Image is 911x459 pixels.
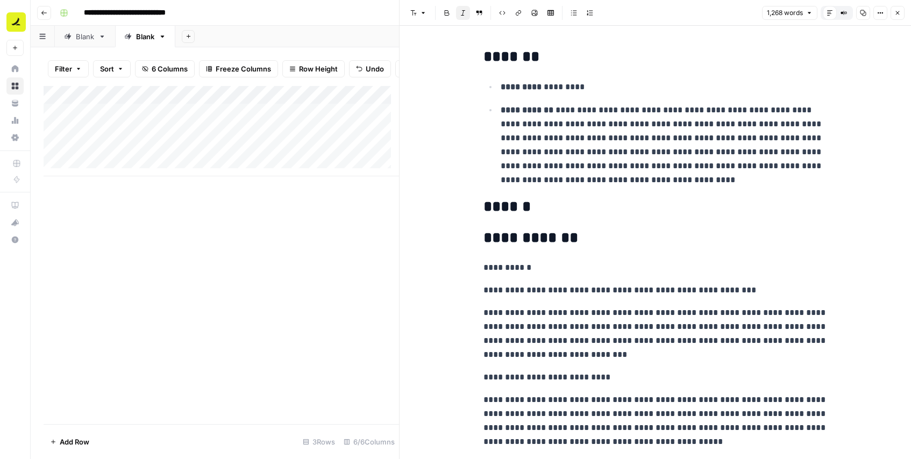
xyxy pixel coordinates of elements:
[299,63,338,74] span: Row Height
[339,433,399,450] div: 6/6 Columns
[216,63,271,74] span: Freeze Columns
[767,8,803,18] span: 1,268 words
[282,60,345,77] button: Row Height
[135,60,195,77] button: 6 Columns
[6,214,24,231] button: What's new?
[44,433,96,450] button: Add Row
[76,31,94,42] div: Blank
[6,9,24,35] button: Workspace: Ramp
[100,63,114,74] span: Sort
[366,63,384,74] span: Undo
[55,26,115,47] a: Blank
[6,95,24,112] a: Your Data
[115,26,175,47] a: Blank
[152,63,188,74] span: 6 Columns
[6,77,24,95] a: Browse
[60,436,89,447] span: Add Row
[349,60,391,77] button: Undo
[55,63,72,74] span: Filter
[762,6,817,20] button: 1,268 words
[6,12,26,32] img: Ramp Logo
[48,60,89,77] button: Filter
[6,231,24,248] button: Help + Support
[298,433,339,450] div: 3 Rows
[6,112,24,129] a: Usage
[6,60,24,77] a: Home
[7,214,23,231] div: What's new?
[93,60,131,77] button: Sort
[199,60,278,77] button: Freeze Columns
[6,129,24,146] a: Settings
[6,197,24,214] a: AirOps Academy
[136,31,154,42] div: Blank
